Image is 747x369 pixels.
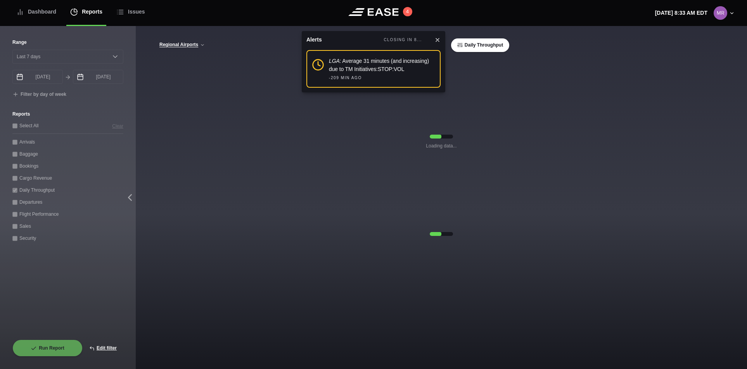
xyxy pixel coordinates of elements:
div: CLOSING IN 8... [384,37,422,43]
em: LGA [329,58,340,64]
button: Edit filter [83,340,123,357]
b: Loading data... [426,142,456,149]
button: Filter by day of week [12,92,66,98]
div: : Average 31 minutes (and increasing) due to TM Initiatives:STOP:VOL [329,57,435,73]
div: -209 MIN AGO [329,75,362,81]
p: [DATE] 8:33 AM EDT [655,9,707,17]
button: Regional Airports [159,42,205,48]
button: Daily Throughput [451,38,509,52]
label: Range [12,39,123,46]
input: mm/dd/yyyy [73,70,123,84]
button: Clear [112,122,123,130]
div: Alerts [306,36,322,44]
button: 4 [403,7,412,16]
label: Reports [12,111,123,118]
input: mm/dd/yyyy [12,70,63,84]
img: 0b2ed616698f39eb9cebe474ea602d52 [714,6,727,20]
